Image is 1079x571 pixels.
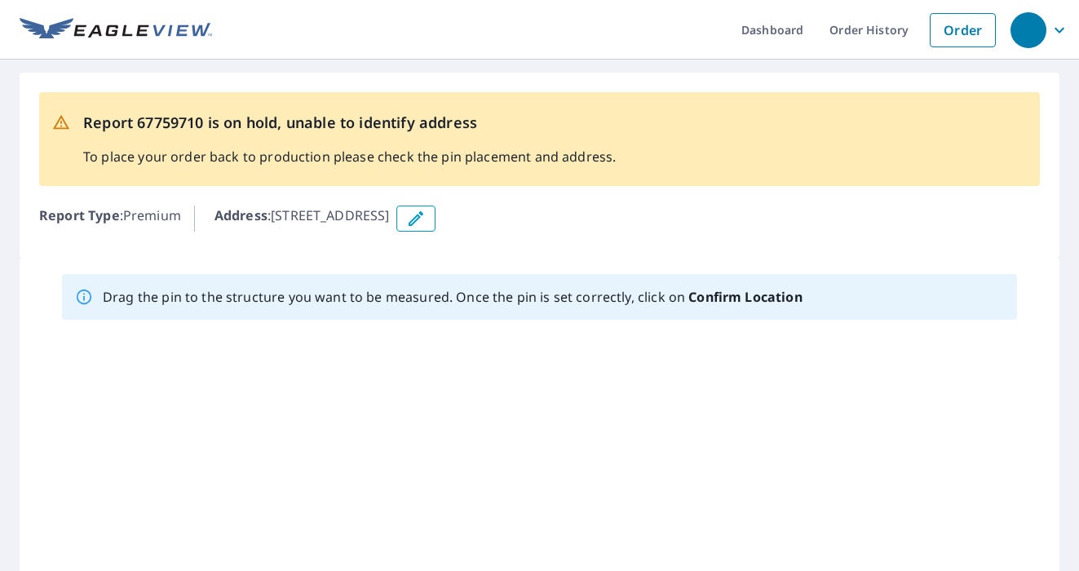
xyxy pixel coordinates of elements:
img: EV Logo [20,18,212,42]
b: Report Type [39,206,120,224]
p: : [STREET_ADDRESS] [214,206,390,232]
p: Drag the pin to the structure you want to be measured. Once the pin is set correctly, click on [103,287,803,307]
p: : Premium [39,206,181,232]
p: Report 67759710 is on hold, unable to identify address [83,112,616,134]
b: Address [214,206,268,224]
p: To place your order back to production please check the pin placement and address. [83,147,616,166]
a: Order [930,13,996,47]
b: Confirm Location [688,288,802,306]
